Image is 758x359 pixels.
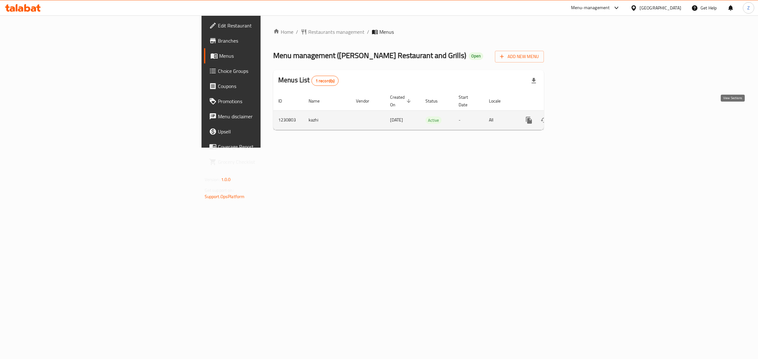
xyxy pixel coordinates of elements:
[219,52,323,60] span: Menus
[204,139,328,154] a: Coverage Report
[311,76,339,86] div: Total records count
[218,22,323,29] span: Edit Restaurant
[218,67,323,75] span: Choice Groups
[278,97,290,105] span: ID
[205,175,220,184] span: Version:
[204,48,328,63] a: Menus
[278,75,339,86] h2: Menus List
[273,91,587,130] table: enhanced table
[484,110,516,130] td: All
[204,124,328,139] a: Upsell
[204,94,328,109] a: Promotions
[571,4,610,12] div: Menu-management
[204,154,328,169] a: Grocery Checklist
[218,113,323,120] span: Menu disclaimer
[640,4,681,11] div: [GEOGRAPHIC_DATA]
[425,117,442,124] span: Active
[747,4,750,11] span: Z
[500,53,539,61] span: Add New Menu
[390,116,403,124] span: [DATE]
[205,186,234,194] span: Get support on:
[521,113,537,128] button: more
[516,91,587,111] th: Actions
[273,28,544,36] nav: breadcrumb
[367,28,369,36] li: /
[425,97,446,105] span: Status
[273,48,466,62] span: Menu management ( [PERSON_NAME] Restaurant and Grills )
[469,52,483,60] div: Open
[204,33,328,48] a: Branches
[218,143,323,150] span: Coverage Report
[218,128,323,135] span: Upsell
[204,18,328,33] a: Edit Restaurant
[454,110,484,130] td: -
[495,51,544,62] button: Add New Menu
[218,158,323,166] span: Grocery Checklist
[218,37,323,44] span: Branches
[308,28,364,36] span: Restaurants management
[379,28,394,36] span: Menus
[356,97,377,105] span: Vendor
[390,93,413,109] span: Created On
[526,73,541,88] div: Export file
[204,63,328,79] a: Choice Groups
[469,53,483,59] span: Open
[312,78,339,84] span: 1 record(s)
[204,109,328,124] a: Menu disclaimer
[425,116,442,124] div: Active
[309,97,328,105] span: Name
[218,97,323,105] span: Promotions
[218,82,323,90] span: Coupons
[537,113,552,128] button: Change Status
[204,79,328,94] a: Coupons
[221,175,231,184] span: 1.0.0
[205,192,245,201] a: Support.OpsPlatform
[301,28,364,36] a: Restaurants management
[459,93,476,109] span: Start Date
[489,97,509,105] span: Locale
